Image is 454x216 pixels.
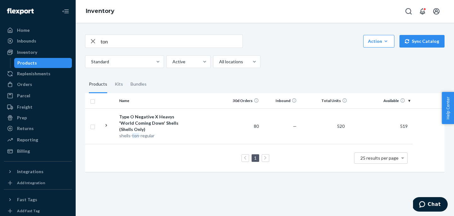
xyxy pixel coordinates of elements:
button: Open account menu [430,5,443,18]
div: Inventory [17,49,37,55]
button: Close Navigation [59,5,72,18]
a: Add Fast Tag [4,207,72,215]
th: Inbound [261,93,299,108]
div: Integrations [17,168,44,175]
iframe: Opens a widget where you can chat to one of our agents [413,197,448,213]
div: Home [17,27,30,33]
button: Open Search Box [402,5,415,18]
button: Integrations [4,167,72,177]
th: Total Units [299,93,350,108]
a: Reporting [4,135,72,145]
a: Products [14,58,72,68]
div: shells- -regular [119,133,185,139]
div: Parcel [17,93,30,99]
em: ton [132,133,139,138]
span: 519 [398,123,410,129]
button: Fast Tags [4,195,72,205]
button: Open notifications [416,5,429,18]
button: Sync Catalog [399,35,445,48]
a: Returns [4,123,72,134]
th: Name [117,93,188,108]
div: Type O Negative X Heavys 'World Coming Down' Shells (Shells Only) [119,114,185,133]
a: Inventory [86,8,114,14]
div: Products [89,76,107,93]
div: Inbounds [17,38,36,44]
input: Standard [90,59,91,65]
div: Add Integration [17,180,45,185]
button: Help Center [442,92,454,124]
input: Search inventory by name or sku [101,35,242,48]
a: Parcel [4,91,72,101]
div: Fast Tags [17,196,37,203]
div: Kits [115,76,123,93]
a: Home [4,25,72,35]
div: Billing [17,148,30,154]
a: Replenishments [4,69,72,79]
span: — [293,123,297,129]
div: Replenishments [17,71,50,77]
th: Available [350,93,413,108]
a: Inventory [4,47,72,57]
input: All locations [218,59,219,65]
a: Inbounds [4,36,72,46]
a: Page 1 is your current page [253,155,258,161]
a: Prep [4,113,72,123]
div: Returns [17,125,34,132]
button: Action [363,35,394,48]
div: Prep [17,115,27,121]
th: 30d Orders [224,93,261,108]
a: Add Integration [4,179,72,187]
div: Orders [17,81,32,88]
div: Products [17,60,37,66]
div: Action [368,38,390,44]
a: Freight [4,102,72,112]
span: 520 [335,123,347,129]
td: 80 [224,108,261,144]
ol: breadcrumbs [81,2,119,20]
span: 25 results per page [360,155,399,161]
img: Flexport logo [7,8,34,14]
a: Orders [4,79,72,89]
div: Freight [17,104,32,110]
div: Bundles [131,76,147,93]
div: Reporting [17,137,38,143]
a: Billing [4,146,72,156]
div: Add Fast Tag [17,208,40,213]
